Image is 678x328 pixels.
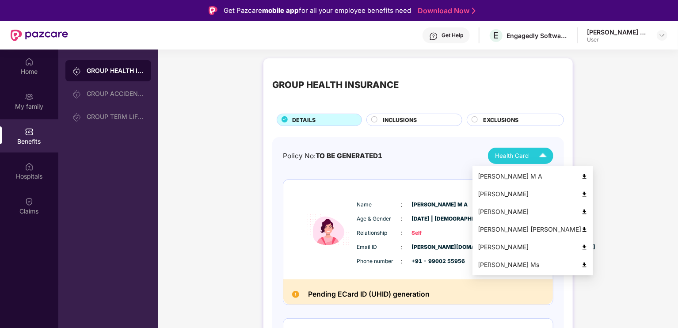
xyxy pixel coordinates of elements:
span: INCLUSIONS [383,116,417,124]
div: GROUP HEALTH INSURANCE [87,66,144,75]
div: Engagedly Software India Private Limited [507,31,568,40]
img: svg+xml;base64,PHN2ZyB4bWxucz0iaHR0cDovL3d3dy53My5vcmcvMjAwMC9zdmciIHdpZHRoPSI0OCIgaGVpZ2h0PSI0OC... [581,244,588,251]
span: TO BE GENERATED1 [316,152,382,160]
img: svg+xml;base64,PHN2ZyB4bWxucz0iaHR0cDovL3d3dy53My5vcmcvMjAwMC9zdmciIHdpZHRoPSI0OCIgaGVpZ2h0PSI0OC... [581,262,588,268]
img: svg+xml;base64,PHN2ZyB3aWR0aD0iMjAiIGhlaWdodD0iMjAiIHZpZXdCb3g9IjAgMCAyMCAyMCIgZmlsbD0ibm9uZSIgeG... [72,90,81,99]
div: [PERSON_NAME] [478,242,588,252]
span: [DATE] | [DEMOGRAPHIC_DATA] [412,215,456,223]
span: : [401,214,403,224]
div: [PERSON_NAME] M A [478,172,588,181]
img: icon [302,191,355,269]
img: New Pazcare Logo [11,30,68,41]
div: Get Pazcare for all your employee benefits need [224,5,411,16]
img: svg+xml;base64,PHN2ZyB4bWxucz0iaHR0cDovL3d3dy53My5vcmcvMjAwMC9zdmciIHdpZHRoPSI0OCIgaGVpZ2h0PSI0OC... [581,226,588,233]
img: svg+xml;base64,PHN2ZyB3aWR0aD0iMjAiIGhlaWdodD0iMjAiIHZpZXdCb3g9IjAgMCAyMCAyMCIgZmlsbD0ibm9uZSIgeG... [72,67,81,76]
span: EXCLUSIONS [483,116,518,124]
img: svg+xml;base64,PHN2ZyB3aWR0aD0iMjAiIGhlaWdodD0iMjAiIHZpZXdCb3g9IjAgMCAyMCAyMCIgZmlsbD0ibm9uZSIgeG... [25,92,34,101]
img: svg+xml;base64,PHN2ZyBpZD0iSGVscC0zMngzMiIgeG1sbnM9Imh0dHA6Ly93d3cudzMub3JnLzIwMDAvc3ZnIiB3aWR0aD... [429,32,438,41]
span: DETAILS [292,116,316,124]
div: Policy No: [283,151,382,161]
div: GROUP HEALTH INSURANCE [272,78,399,92]
img: svg+xml;base64,PHN2ZyBpZD0iQmVuZWZpdHMiIHhtbG5zPSJodHRwOi8vd3d3LnczLm9yZy8yMDAwL3N2ZyIgd2lkdGg9Ij... [25,127,34,136]
button: Health Card [488,148,553,164]
span: Age & Gender [357,215,401,223]
span: E [494,30,499,41]
img: svg+xml;base64,PHN2ZyBpZD0iRHJvcGRvd24tMzJ4MzIiIHhtbG5zPSJodHRwOi8vd3d3LnczLm9yZy8yMDAwL3N2ZyIgd2... [659,32,666,39]
div: [PERSON_NAME] [PERSON_NAME] [478,225,588,234]
img: svg+xml;base64,PHN2ZyB4bWxucz0iaHR0cDovL3d3dy53My5vcmcvMjAwMC9zdmciIHdpZHRoPSI0OCIgaGVpZ2h0PSI0OC... [581,191,588,198]
span: : [401,242,403,252]
strong: mobile app [262,6,299,15]
img: Pending [292,291,299,298]
img: svg+xml;base64,PHN2ZyB3aWR0aD0iMjAiIGhlaWdodD0iMjAiIHZpZXdCb3g9IjAgMCAyMCAyMCIgZmlsbD0ibm9uZSIgeG... [72,113,81,122]
span: Phone number [357,257,401,266]
div: User [587,36,649,43]
img: Logo [209,6,217,15]
div: [PERSON_NAME] [478,207,588,217]
span: Health Card [495,151,529,160]
span: Self [412,229,456,237]
div: [PERSON_NAME] [478,189,588,199]
span: Name [357,201,401,209]
img: svg+xml;base64,PHN2ZyB4bWxucz0iaHR0cDovL3d3dy53My5vcmcvMjAwMC9zdmciIHdpZHRoPSI0OCIgaGVpZ2h0PSI0OC... [581,173,588,180]
span: +91 - 99002 55956 [412,257,456,266]
h2: Pending ECard ID (UHID) generation [308,288,430,300]
img: svg+xml;base64,PHN2ZyBpZD0iSG9tZSIgeG1sbnM9Imh0dHA6Ly93d3cudzMub3JnLzIwMDAvc3ZnIiB3aWR0aD0iMjAiIG... [25,57,34,66]
a: Download Now [418,6,473,15]
span: : [401,228,403,238]
span: [PERSON_NAME][DOMAIN_NAME][EMAIL_ADDRESS][DOMAIN_NAME] [412,243,456,252]
div: GROUP ACCIDENTAL INSURANCE [87,90,144,97]
img: svg+xml;base64,PHN2ZyBpZD0iQ2xhaW0iIHhtbG5zPSJodHRwOi8vd3d3LnczLm9yZy8yMDAwL3N2ZyIgd2lkdGg9IjIwIi... [25,197,34,206]
span: : [401,200,403,210]
span: Relationship [357,229,401,237]
img: Icuh8uwCUCF+XjCZyLQsAKiDCM9HiE6CMYmKQaPGkZKaA32CAAACiQcFBJY0IsAAAAASUVORK5CYII= [535,148,551,164]
span: : [401,256,403,266]
div: GROUP TERM LIFE INSURANCE [87,113,144,120]
div: [PERSON_NAME] M A [587,28,649,36]
span: Email ID [357,243,401,252]
img: svg+xml;base64,PHN2ZyB4bWxucz0iaHR0cDovL3d3dy53My5vcmcvMjAwMC9zdmciIHdpZHRoPSI0OCIgaGVpZ2h0PSI0OC... [581,209,588,215]
div: Get Help [442,32,463,39]
img: svg+xml;base64,PHN2ZyBpZD0iSG9zcGl0YWxzIiB4bWxucz0iaHR0cDovL3d3dy53My5vcmcvMjAwMC9zdmciIHdpZHRoPS... [25,162,34,171]
div: [PERSON_NAME] Ms [478,260,588,270]
img: Stroke [472,6,476,15]
span: [PERSON_NAME] M A [412,201,456,209]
